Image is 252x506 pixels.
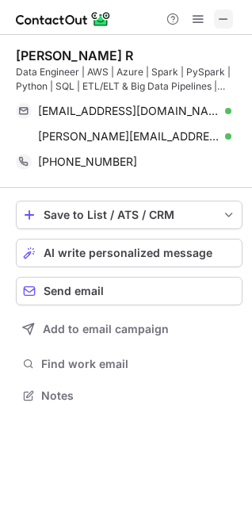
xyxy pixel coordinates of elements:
img: ContactOut v5.3.10 [16,10,111,29]
button: Notes [16,385,242,407]
span: [PERSON_NAME][EMAIL_ADDRESS][DOMAIN_NAME] [38,129,220,144]
span: Send email [44,285,104,297]
span: [PHONE_NUMBER] [38,155,137,169]
div: Save to List / ATS / CRM [44,209,215,221]
span: [EMAIL_ADDRESS][DOMAIN_NAME] [38,104,220,118]
div: [PERSON_NAME] R [16,48,133,63]
button: Send email [16,277,242,305]
span: Find work email [41,357,236,371]
button: Find work email [16,353,242,375]
span: AI write personalized message [44,247,212,259]
button: save-profile-one-click [16,201,242,229]
button: AI write personalized message [16,239,242,267]
span: Add to email campaign [43,323,169,335]
button: Add to email campaign [16,315,242,343]
span: Notes [41,389,236,403]
div: Data Engineer | AWS | Azure | Spark | PySpark | Python | SQL | ETL/ELT & Big Data Pipelines | Sno... [16,65,242,94]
